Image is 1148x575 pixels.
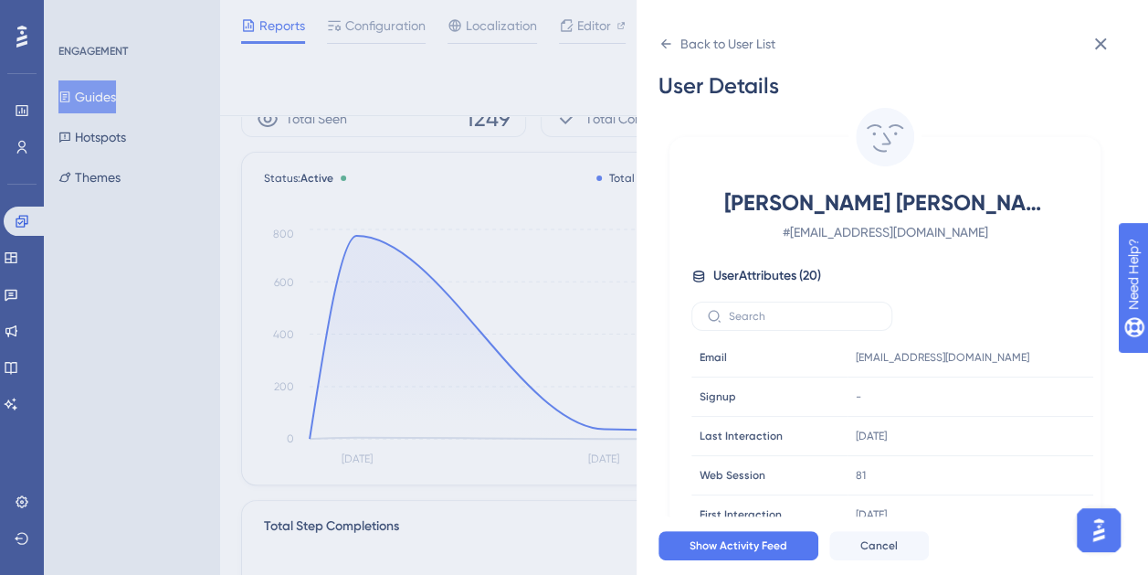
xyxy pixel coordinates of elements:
[1071,503,1126,558] iframe: UserGuiding AI Assistant Launcher
[724,221,1046,243] span: # [EMAIL_ADDRESS][DOMAIN_NAME]
[856,430,887,442] time: [DATE]
[713,265,821,287] span: User Attributes ( 20 )
[829,531,929,560] button: Cancel
[860,538,898,553] span: Cancel
[690,538,787,553] span: Show Activity Feed
[658,531,818,560] button: Show Activity Feed
[658,71,1111,101] div: User Details
[856,350,1029,365] span: [EMAIL_ADDRESS][DOMAIN_NAME]
[724,188,1046,218] span: [PERSON_NAME] [PERSON_NAME]
[700,468,765,483] span: Web Session
[43,5,114,27] span: Need Help?
[729,310,877,323] input: Search
[856,389,861,404] span: -
[856,508,887,521] time: [DATE]
[856,468,866,483] span: 81
[700,507,782,522] span: First Interaction
[700,429,783,443] span: Last Interaction
[680,33,775,55] div: Back to User List
[700,389,736,404] span: Signup
[700,350,727,365] span: Email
